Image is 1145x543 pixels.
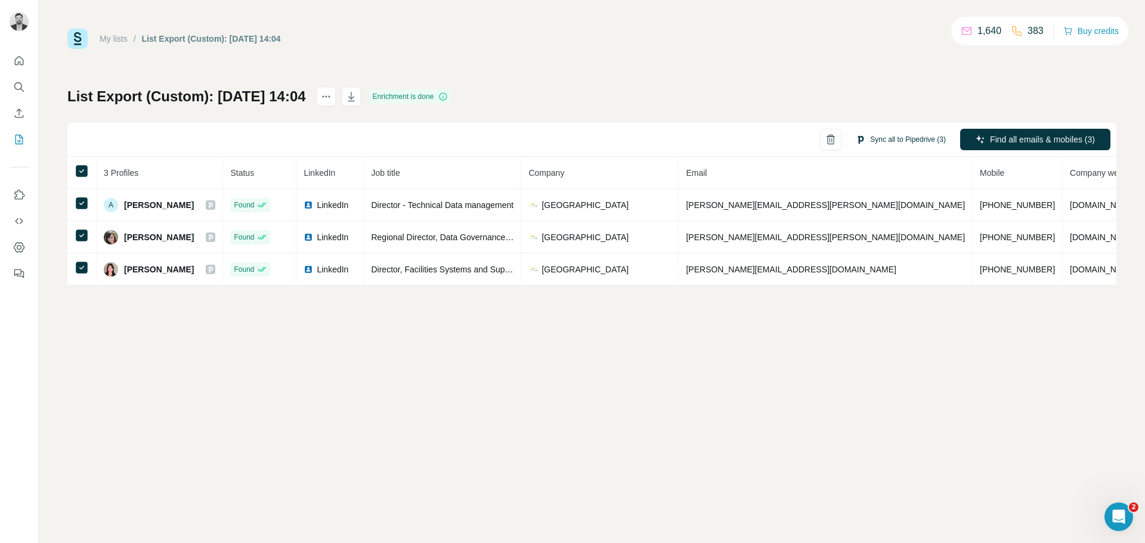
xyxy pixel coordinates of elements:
a: My lists [100,34,128,44]
span: [DOMAIN_NAME] [1070,200,1137,210]
div: A [104,198,118,212]
span: Email [686,168,707,178]
span: Found [234,232,254,243]
span: LinkedIn [304,168,335,178]
img: company-logo [528,232,538,242]
span: [PHONE_NUMBER] [980,232,1055,242]
img: Avatar [104,262,118,277]
span: Regional Director, Data Governance and Privacy [371,232,551,242]
button: actions [317,87,336,106]
span: Found [234,264,254,275]
span: Status [230,168,254,178]
p: 383 [1028,24,1044,38]
span: LinkedIn [317,199,348,211]
div: Enrichment is done [369,89,452,104]
button: Quick start [10,50,29,72]
span: Company website [1070,168,1136,178]
button: Search [10,76,29,98]
button: Find all emails & mobiles (3) [960,129,1110,150]
h1: List Export (Custom): [DATE] 14:04 [67,87,306,106]
span: Company [528,168,564,178]
div: List Export (Custom): [DATE] 14:04 [142,33,281,45]
iframe: Intercom live chat [1104,502,1133,531]
span: Find all emails & mobiles (3) [990,134,1095,145]
p: 1,640 [977,24,1001,38]
span: [PHONE_NUMBER] [980,200,1055,210]
img: LinkedIn logo [304,265,313,274]
span: LinkedIn [317,231,348,243]
button: Dashboard [10,237,29,258]
span: 3 Profiles [104,168,138,178]
img: LinkedIn logo [304,232,313,242]
span: [PERSON_NAME][EMAIL_ADDRESS][DOMAIN_NAME] [686,265,896,274]
li: / [134,33,136,45]
span: [PHONE_NUMBER] [980,265,1055,274]
button: Sync all to Pipedrive (3) [847,131,954,148]
img: LinkedIn logo [304,200,313,210]
span: [PERSON_NAME] [124,263,194,275]
span: [GEOGRAPHIC_DATA] [541,231,629,243]
button: Use Surfe on LinkedIn [10,184,29,206]
img: Avatar [10,12,29,31]
span: [GEOGRAPHIC_DATA] [541,199,629,211]
button: Use Surfe API [10,210,29,232]
img: Avatar [104,230,118,244]
span: 2 [1129,502,1138,512]
span: [DOMAIN_NAME] [1070,265,1137,274]
span: Director, Facilities Systems and Support [371,265,519,274]
span: [DOMAIN_NAME] [1070,232,1137,242]
img: Surfe Logo [67,29,88,49]
span: Job title [371,168,400,178]
span: LinkedIn [317,263,348,275]
span: [PERSON_NAME] [124,199,194,211]
img: company-logo [528,200,538,210]
button: My lists [10,129,29,150]
button: Enrich CSV [10,103,29,124]
span: [GEOGRAPHIC_DATA] [541,263,629,275]
span: [PERSON_NAME][EMAIL_ADDRESS][PERSON_NAME][DOMAIN_NAME] [686,200,965,210]
span: [PERSON_NAME] [124,231,194,243]
button: Feedback [10,263,29,284]
button: Buy credits [1063,23,1119,39]
span: Found [234,200,254,210]
span: Mobile [980,168,1004,178]
img: company-logo [528,265,538,274]
span: [PERSON_NAME][EMAIL_ADDRESS][PERSON_NAME][DOMAIN_NAME] [686,232,965,242]
span: Director - Technical Data management [371,200,513,210]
